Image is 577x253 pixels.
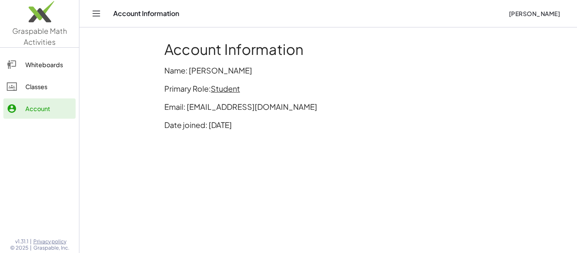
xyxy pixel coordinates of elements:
[33,238,69,245] a: Privacy policy
[211,84,240,93] span: Student
[164,65,492,76] p: Name: [PERSON_NAME]
[3,54,76,75] a: Whiteboards
[30,238,32,245] span: |
[164,41,492,58] h1: Account Information
[15,238,28,245] span: v1.31.1
[164,119,492,131] p: Date joined: [DATE]
[3,76,76,97] a: Classes
[509,10,560,17] span: [PERSON_NAME]
[12,26,67,46] span: Graspable Math Activities
[502,6,567,21] button: [PERSON_NAME]
[164,101,492,112] p: Email: [EMAIL_ADDRESS][DOMAIN_NAME]
[3,98,76,119] a: Account
[25,103,72,114] div: Account
[33,245,69,251] span: Graspable, Inc.
[25,82,72,92] div: Classes
[164,83,492,94] p: Primary Role:
[25,60,72,70] div: Whiteboards
[30,245,32,251] span: |
[10,245,28,251] span: © 2025
[90,7,103,20] button: Toggle navigation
